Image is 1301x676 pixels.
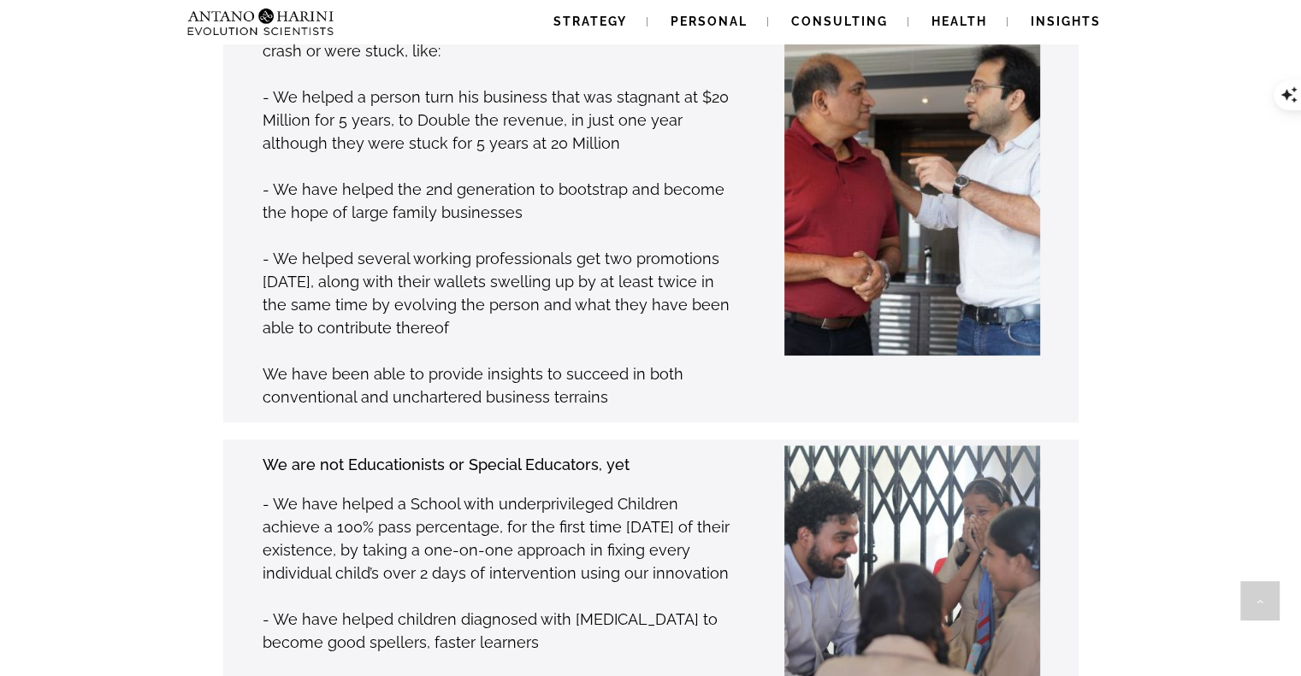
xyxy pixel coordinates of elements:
span: Strategy [553,15,627,28]
span: Personal [671,15,748,28]
span: Health [931,15,987,28]
strong: We are not Educationists or Special Educators, yet [263,456,630,473]
p: - We have helped the 2nd generation to bootstrap and become the hope of large family businesses [263,178,730,224]
span: Insights [1031,15,1101,28]
p: We have been able to provide insights to succeed in both conventional and unchartered business te... [263,362,730,409]
span: Consulting [791,15,888,28]
img: Janak-Neel [665,13,1179,355]
p: - We helped several working professionals get two promotions [DATE], along with their wallets swe... [263,247,730,339]
p: - We have helped a School with underprivileged Children achieve a 100% pass percentage, for the f... [263,492,730,585]
p: - We helped a person turn his business that was stagnant at $20 Million for 5 years, to Double th... [263,85,730,155]
p: - We have helped children diagnosed with [MEDICAL_DATA] to become good spellers, faster learners [263,608,730,654]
